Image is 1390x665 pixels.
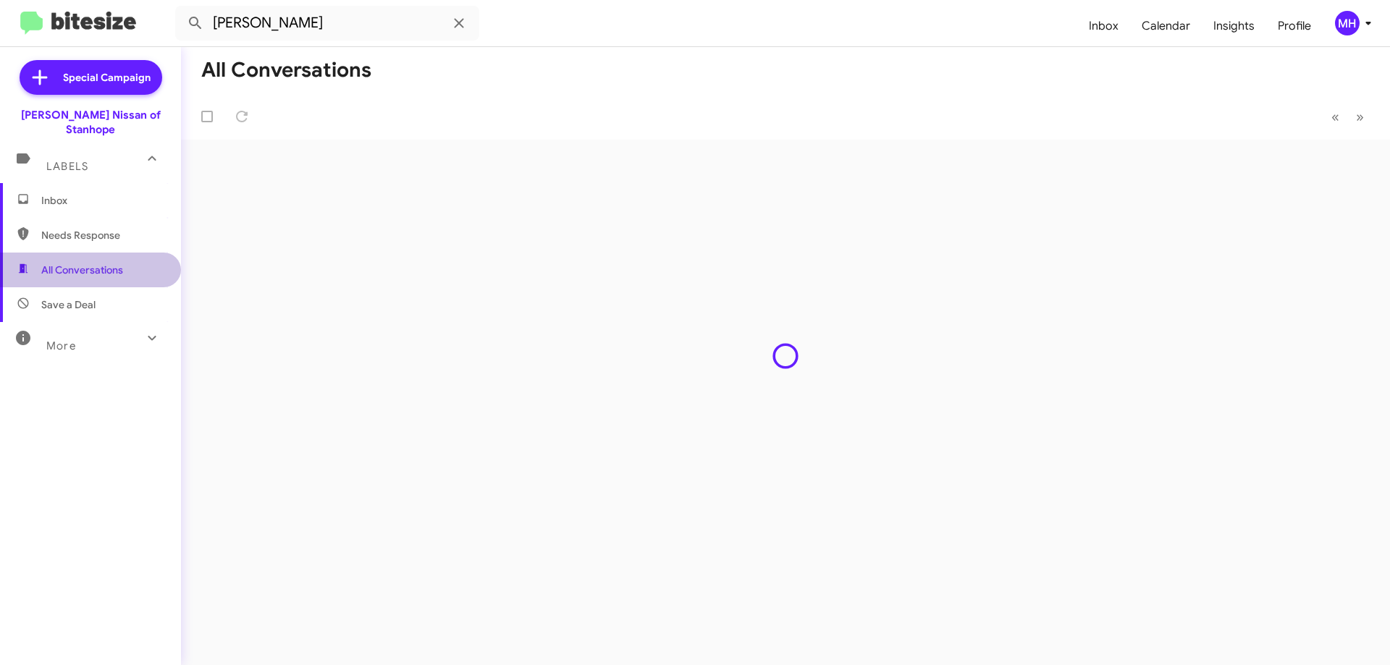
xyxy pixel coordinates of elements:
span: « [1331,108,1339,126]
span: » [1356,108,1364,126]
span: Special Campaign [63,70,151,85]
a: Inbox [1077,5,1130,47]
span: All Conversations [41,263,123,277]
h1: All Conversations [201,59,371,82]
span: Inbox [41,193,164,208]
a: Profile [1266,5,1323,47]
button: MH [1323,11,1374,35]
input: Search [175,6,479,41]
span: Save a Deal [41,297,96,312]
a: Insights [1202,5,1266,47]
span: Needs Response [41,228,164,242]
a: Calendar [1130,5,1202,47]
button: Previous [1323,102,1348,132]
span: More [46,339,76,352]
a: Special Campaign [20,60,162,95]
nav: Page navigation example [1323,102,1373,132]
span: Labels [46,160,88,173]
div: MH [1335,11,1360,35]
button: Next [1347,102,1373,132]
